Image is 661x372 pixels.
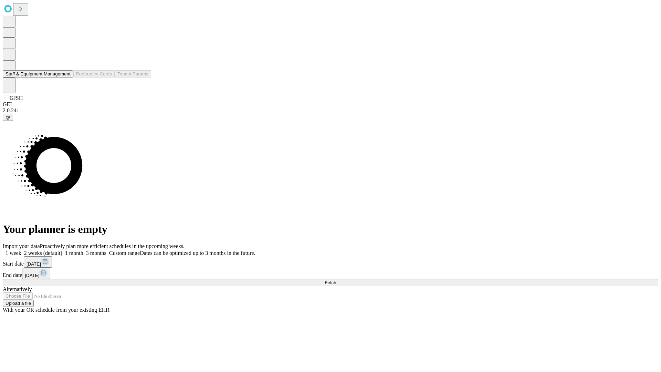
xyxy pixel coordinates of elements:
span: Import your data [3,243,40,249]
span: 1 week [6,250,21,256]
span: Custom range [109,250,140,256]
span: Fetch [325,280,336,285]
button: Preference Cards [73,70,115,77]
button: Tenant Params [115,70,151,77]
span: Alternatively [3,286,32,292]
span: 1 month [65,250,83,256]
button: Upload a file [3,300,34,307]
span: Proactively plan more efficient schedules in the upcoming weeks. [40,243,185,249]
span: With your OR schedule from your existing EHR [3,307,109,313]
span: [DATE] [27,261,41,267]
span: GJSH [10,95,23,101]
button: @ [3,114,13,121]
div: 2.0.241 [3,107,658,114]
div: End date [3,268,658,279]
span: 2 weeks (default) [24,250,62,256]
h1: Your planner is empty [3,223,658,236]
button: [DATE] [24,256,52,268]
div: GEI [3,101,658,107]
span: [DATE] [25,273,39,278]
span: Dates can be optimized up to 3 months in the future. [140,250,255,256]
span: 3 months [86,250,106,256]
button: Staff & Equipment Management [3,70,73,77]
button: [DATE] [22,268,50,279]
button: Fetch [3,279,658,286]
div: Start date [3,256,658,268]
span: @ [6,115,10,120]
